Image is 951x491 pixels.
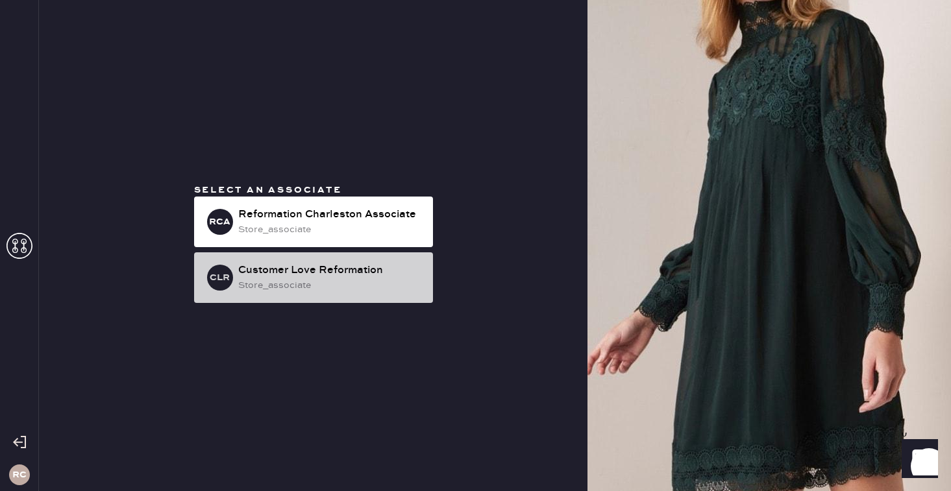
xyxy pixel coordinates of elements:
h3: RCA [209,217,230,226]
h3: CLR [210,273,230,282]
div: store_associate [238,278,423,293]
div: Reformation Charleston Associate [238,207,423,222]
iframe: Front Chat [889,433,945,488]
div: Customer Love Reformation [238,263,423,278]
span: Select an associate [194,184,342,196]
div: store_associate [238,222,423,237]
h3: RC [12,470,27,479]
